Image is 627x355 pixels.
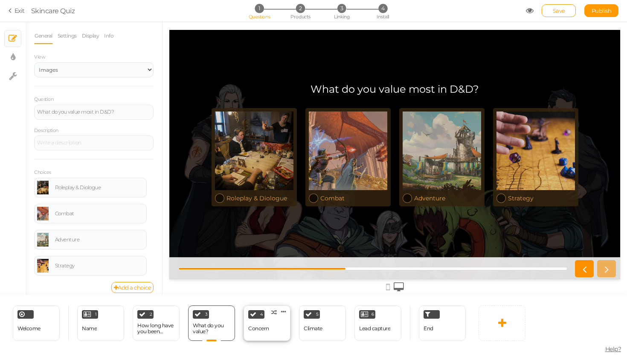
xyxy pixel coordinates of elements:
li: 3 Linking [322,4,362,13]
a: Display [81,28,100,44]
div: 3 What do you value? [188,305,235,341]
div: What do you value? [193,323,230,334]
div: 4 Concern [244,305,290,341]
span: 3 [205,312,208,317]
div: End [419,305,466,341]
a: Settings [57,28,77,44]
div: Skincare Quiz [31,6,75,16]
div: How long have you been playing D&D? [137,323,175,334]
div: Adventure [245,164,312,172]
label: Choices [34,170,51,176]
span: 4 [378,4,387,13]
div: 6 Lead capture [354,305,401,341]
a: Info [104,28,114,44]
div: Concern [248,326,269,332]
div: Save [542,4,576,17]
a: Exit [9,6,25,15]
li: 2 Products [281,4,320,13]
span: Install [377,14,389,20]
div: Roleplay & Diologue [57,164,124,172]
div: Strategy [339,164,406,172]
span: Linking [334,14,349,20]
a: General [34,28,53,44]
li: 1 Questions [239,4,279,13]
span: Save [553,7,565,14]
span: End [424,325,433,332]
li: 4 Install [363,4,403,13]
div: Roleplay & Diologue [55,185,144,190]
div: What do you value most in D&D? [141,53,310,65]
div: Welcome [13,305,60,341]
div: Name [82,326,97,332]
span: 6 [372,312,374,317]
div: What do you value most in D&D? [37,109,151,114]
span: Help? [605,345,621,353]
div: Adventure [55,237,144,242]
div: Strategy [55,263,144,268]
div: Combat [55,211,144,216]
div: 5 Climate [299,305,346,341]
span: 2 [150,312,152,317]
a: Add a choice [111,282,154,293]
label: Description [34,128,58,134]
span: Questions [249,14,270,20]
div: Climate [304,326,322,332]
div: Combat [151,164,218,172]
span: 5 [316,312,319,317]
div: 1 Name [77,305,124,341]
label: Question [34,97,53,103]
span: View [34,54,45,60]
span: Welcome [17,325,41,332]
span: 1 [95,312,97,317]
span: 4 [260,312,263,317]
span: Products [290,14,311,20]
div: 2 How long have you been playing D&D? [133,305,180,341]
span: Publish [592,7,612,14]
div: Lead capture [359,326,390,332]
span: 2 [296,4,305,13]
span: 3 [337,4,346,13]
span: 1 [255,4,264,13]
